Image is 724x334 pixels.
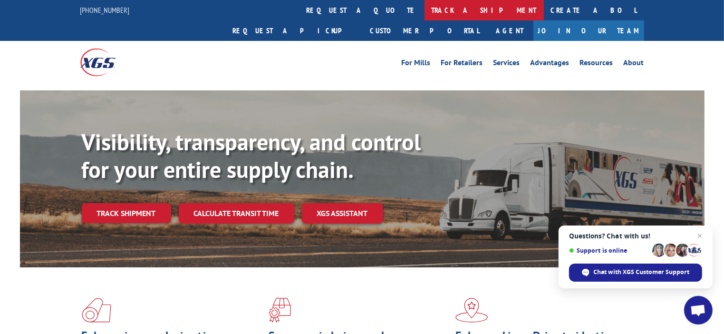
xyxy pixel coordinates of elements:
div: Chat with XGS Customer Support [569,264,702,282]
span: Close chat [694,230,705,242]
a: For Retailers [441,59,483,69]
a: Advantages [531,59,570,69]
img: xgs-icon-focused-on-flooring-red [269,298,291,323]
a: Join Our Team [533,20,644,41]
img: xgs-icon-flagship-distribution-model-red [455,298,488,323]
a: Request a pickup [226,20,363,41]
img: xgs-icon-total-supply-chain-intelligence-red [82,298,111,323]
a: Agent [487,20,533,41]
span: Support is online [569,247,649,254]
a: Resources [580,59,613,69]
span: Chat with XGS Customer Support [594,268,690,276]
a: Track shipment [82,203,171,223]
span: Questions? Chat with us! [569,232,702,240]
a: About [624,59,644,69]
a: For Mills [402,59,431,69]
a: [PHONE_NUMBER] [80,5,130,15]
a: Services [493,59,520,69]
div: Open chat [684,296,713,324]
a: Customer Portal [363,20,487,41]
a: Calculate transit time [179,203,294,224]
b: Visibility, transparency, and control for your entire supply chain. [82,127,421,184]
a: XGS ASSISTANT [302,203,383,224]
